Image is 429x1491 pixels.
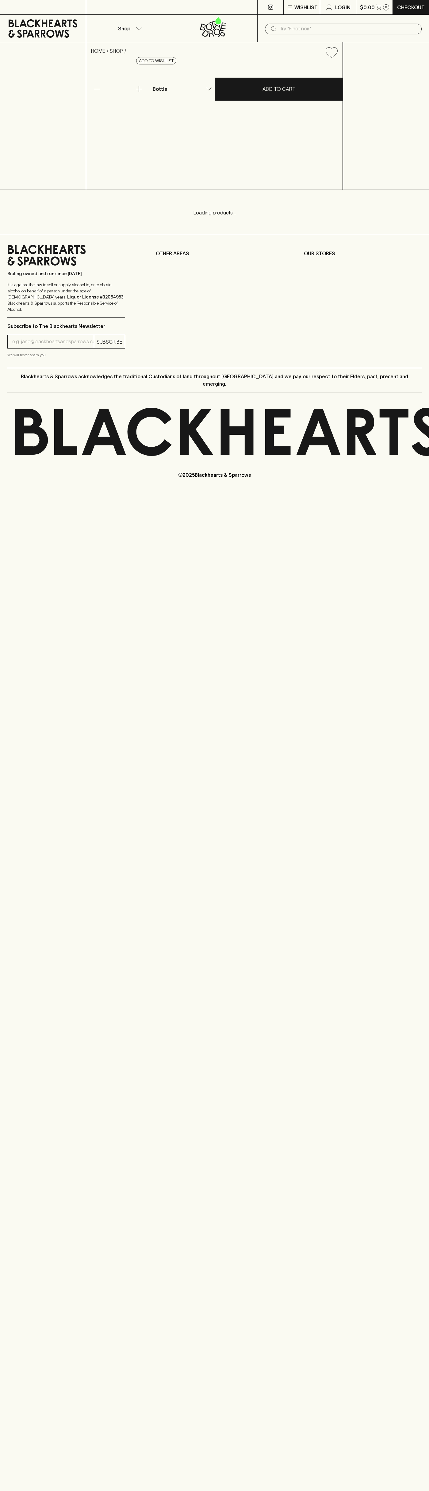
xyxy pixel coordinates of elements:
p: Subscribe to The Blackhearts Newsletter [7,322,125,330]
p: Wishlist [294,4,318,11]
p: $0.00 [360,4,375,11]
strong: Liquor License #32064953 [67,295,124,299]
p: Checkout [397,4,425,11]
p: OTHER AREAS [156,250,274,257]
button: Add to wishlist [323,45,340,60]
button: ADD TO CART [215,78,343,101]
p: We will never spam you [7,352,125,358]
p: Sibling owned and run since [DATE] [7,271,125,277]
p: 0 [385,6,387,9]
p: Loading products... [6,209,423,216]
p: Blackhearts & Sparrows acknowledges the traditional Custodians of land throughout [GEOGRAPHIC_DAT... [12,373,417,387]
p: It is against the law to sell or supply alcohol to, or to obtain alcohol on behalf of a person un... [7,282,125,312]
button: Shop [86,15,172,42]
a: HOME [91,48,105,54]
img: 36459.png [86,63,343,190]
p: Bottle [153,85,167,93]
p: Shop [118,25,130,32]
p: SUBSCRIBE [97,338,122,345]
input: e.g. jane@blackheartsandsparrows.com.au [12,337,94,347]
p: ⠀ [86,4,91,11]
p: ADD TO CART [262,85,295,93]
p: OUR STORES [304,250,422,257]
a: SHOP [110,48,123,54]
button: Add to wishlist [136,57,176,64]
button: SUBSCRIBE [94,335,125,348]
div: Bottle [150,83,214,95]
p: Login [335,4,350,11]
input: Try "Pinot noir" [280,24,417,34]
